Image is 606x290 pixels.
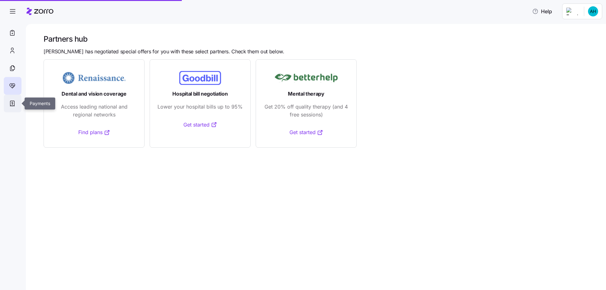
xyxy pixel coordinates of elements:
span: Get 20% off quality therapy (and 4 free sessions) [264,103,349,119]
a: Get started [289,128,323,136]
img: Employer logo [566,8,579,15]
span: Hospital bill negotiation [172,90,228,98]
span: Access leading national and regional networks [51,103,137,119]
a: Find plans [78,128,110,136]
span: Dental and vision coverage [62,90,127,98]
span: Mental therapy [288,90,324,98]
a: Get started [183,121,217,129]
button: Help [527,5,557,18]
span: [PERSON_NAME] has negotiated special offers for you with these select partners. Check them out be... [44,48,284,56]
img: 45f201e2ad2b642423d20c70983d1a26 [588,6,598,16]
span: Lower your hospital bills up to 95% [157,103,243,111]
h1: Partners hub [44,34,597,44]
span: Help [532,8,552,15]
